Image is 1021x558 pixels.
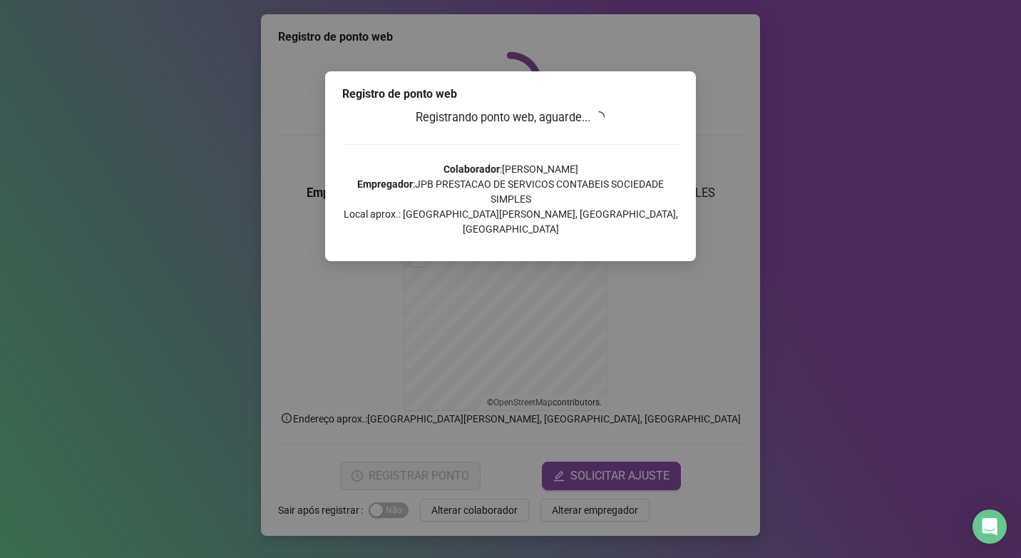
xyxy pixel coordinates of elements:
[973,509,1007,544] div: Open Intercom Messenger
[342,86,679,103] div: Registro de ponto web
[342,162,679,237] p: : [PERSON_NAME] : JPB PRESTACAO DE SERVICOS CONTABEIS SOCIEDADE SIMPLES Local aprox.: [GEOGRAPHIC...
[357,178,413,190] strong: Empregador
[593,111,606,123] span: loading
[342,108,679,127] h3: Registrando ponto web, aguarde...
[443,163,500,175] strong: Colaborador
